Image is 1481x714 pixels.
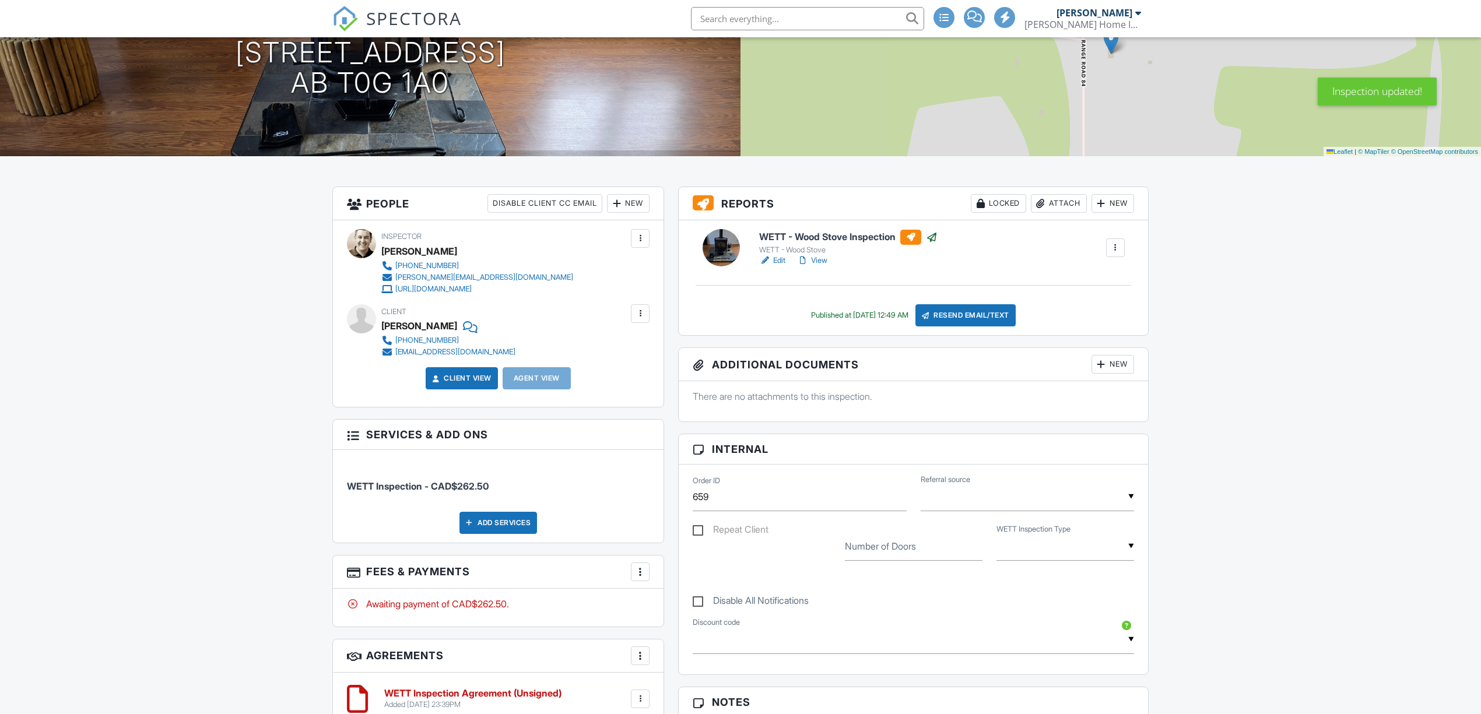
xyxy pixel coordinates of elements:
a: Client View [430,372,492,384]
span: WETT Inspection - CAD$262.50 [347,480,489,492]
h3: Agreements [333,639,664,673]
input: Number of Doors [845,532,982,561]
div: [EMAIL_ADDRESS][DOMAIN_NAME] [395,347,515,357]
div: [PERSON_NAME][EMAIL_ADDRESS][DOMAIN_NAME] [395,273,573,282]
li: Service: WETT Inspection [347,459,650,502]
div: [PERSON_NAME] [1057,7,1132,19]
div: Published at [DATE] 12:49 AM [811,311,908,320]
a: © OpenStreetMap contributors [1391,148,1478,155]
span: Client [381,307,406,316]
h3: Additional Documents [679,348,1148,381]
label: Number of Doors [845,540,916,553]
div: [PHONE_NUMBER] [395,336,459,345]
label: Referral source [921,474,970,485]
h6: WETT Inspection Agreement (Unsigned) [384,688,561,699]
h3: Internal [679,434,1148,465]
span: SPECTORA [366,6,462,30]
a: [EMAIL_ADDRESS][DOMAIN_NAME] [381,346,515,358]
label: Order ID [693,476,720,486]
label: WETT Inspection Type [996,524,1071,534]
h3: Reports [679,187,1148,220]
h1: [STREET_ADDRESS] AB T0G 1A0 [236,37,506,99]
img: Marker [1104,30,1118,54]
h3: Services & Add ons [333,420,664,450]
a: [PERSON_NAME][EMAIL_ADDRESS][DOMAIN_NAME] [381,272,573,283]
div: [PERSON_NAME] [381,242,457,260]
div: Resend Email/Text [915,304,1016,326]
a: Leaflet [1326,148,1353,155]
a: [PHONE_NUMBER] [381,335,515,346]
input: Search everything... [691,7,924,30]
div: Harris Home Inspections [1024,19,1141,30]
a: View [797,255,827,266]
div: [PERSON_NAME] [381,317,457,335]
h3: Fees & Payments [333,555,664,589]
span: Inspector [381,232,422,241]
a: [PHONE_NUMBER] [381,260,573,272]
div: Attach [1031,194,1087,213]
div: WETT - Wood Stove [759,245,938,255]
div: New [1092,355,1134,374]
a: WETT Inspection Agreement (Unsigned) Added [DATE] 23:39PM [384,688,561,709]
div: [PHONE_NUMBER] [395,261,459,270]
a: Edit [759,255,785,266]
div: Added [DATE] 23:39PM [384,700,561,709]
label: Discount code [693,617,740,628]
span: | [1354,148,1356,155]
label: Repeat Client [693,524,768,539]
div: Locked [971,194,1026,213]
a: SPECTORA [332,16,462,40]
img: The Best Home Inspection Software - Spectora [332,6,358,31]
a: [URL][DOMAIN_NAME] [381,283,573,295]
div: Awaiting payment of CAD$262.50. [347,597,650,610]
div: [URL][DOMAIN_NAME] [395,284,472,294]
div: New [1092,194,1134,213]
div: Disable Client CC Email [487,194,602,213]
label: Disable All Notifications [693,595,809,610]
h6: WETT - Wood Stove Inspection [759,230,938,245]
h3: People [333,187,664,220]
p: There are no attachments to this inspection. [693,390,1134,403]
a: WETT - Wood Stove Inspection WETT - Wood Stove [759,230,938,255]
a: © MapTiler [1358,148,1389,155]
div: Add Services [459,512,537,534]
div: Inspection updated! [1318,78,1437,105]
div: New [607,194,650,213]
